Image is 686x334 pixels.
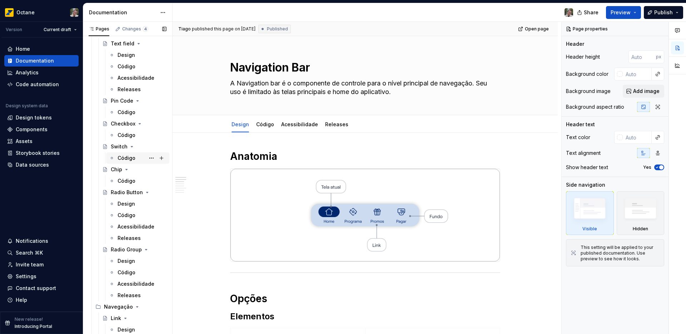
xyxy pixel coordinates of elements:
img: e8093afa-4b23-4413-bf51-00cde92dbd3f.png [5,8,14,17]
textarea: Navigation Bar [229,59,499,76]
div: Changes [122,26,148,32]
a: Código [106,61,169,72]
button: Preview [606,6,641,19]
div: Código [253,117,277,132]
img: Tiago [565,8,573,17]
div: Design [118,200,135,207]
div: Radio Button [111,189,143,196]
span: Tiago [178,26,191,32]
h1: Anatomia [230,150,500,163]
div: Home [16,45,30,53]
div: Side navigation [566,181,605,188]
div: Invite team [16,261,44,268]
div: Navegação [93,301,169,313]
a: Open page [516,24,552,34]
div: Show header text [566,164,608,171]
div: Radio Group [111,246,142,253]
div: Link [111,315,121,322]
a: Código [106,175,169,187]
div: Version [6,27,22,33]
div: Navegação [104,303,133,310]
div: Código [118,212,135,219]
div: Documentation [16,57,54,64]
button: Help [4,294,79,306]
div: Código [118,177,135,185]
a: Link [99,313,169,324]
a: Código [106,152,169,164]
div: Checkbox [111,120,135,127]
div: Background color [566,70,608,78]
a: Storybook stories [4,147,79,159]
input: Auto [623,68,652,80]
span: Share [584,9,598,16]
a: Design tokens [4,112,79,123]
textarea: A Navigation bar é o componente de controle para o nível principal de navegação. Seu uso é limita... [229,78,499,98]
div: Design tokens [16,114,52,121]
div: Design system data [6,103,48,109]
div: Design [118,51,135,59]
div: Assets [16,138,33,145]
div: Releases [118,292,141,299]
a: Invite team [4,259,79,270]
div: Código [118,109,135,116]
span: Published [267,26,288,32]
a: Design [106,49,169,61]
a: Data sources [4,159,79,171]
div: Code automation [16,81,59,88]
a: Pin Code [99,95,169,107]
div: Código [118,63,135,70]
a: Home [4,43,79,55]
a: Acessibilidade [106,278,169,290]
a: Checkbox [99,118,169,129]
a: Design [106,198,169,210]
div: Design [118,326,135,333]
input: Auto [628,50,656,63]
a: Código [106,267,169,278]
div: Background aspect ratio [566,103,624,110]
p: px [656,54,661,60]
a: Assets [4,136,79,147]
button: Contact support [4,283,79,294]
a: Releases [106,232,169,244]
div: Código [118,154,135,162]
button: Search ⌘K [4,247,79,259]
input: Auto [623,131,652,144]
div: Acessibilidade [118,223,154,230]
div: published this page on [DATE] [192,26,255,32]
img: Tiago [70,8,79,17]
div: Acessibilidade [118,280,154,288]
a: Components [4,124,79,135]
a: Settings [4,271,79,282]
div: Switch [111,143,128,150]
div: Pin Code [111,97,133,104]
a: Design [106,255,169,267]
button: Share [573,6,603,19]
div: Releases [322,117,351,132]
a: Switch [99,141,169,152]
div: Design [229,117,252,132]
div: Contact support [16,285,56,292]
div: Design [118,257,135,265]
span: Preview [611,9,631,16]
a: Analytics [4,67,79,78]
div: Settings [16,273,36,280]
div: Header [566,40,584,48]
span: Add image [633,88,660,95]
div: Components [16,126,48,133]
h2: Elementos [230,311,500,322]
button: Publish [644,6,683,19]
div: Hidden [633,226,648,232]
div: Header text [566,121,595,128]
h1: Opções [230,292,500,305]
div: Chip [111,166,122,173]
a: Code automation [4,79,79,90]
a: Código [106,210,169,221]
div: Visible [566,191,614,235]
div: Releases [118,86,141,93]
div: Pages [89,26,109,32]
button: Current draft [40,25,80,35]
a: Text field [99,38,169,49]
label: Yes [643,164,651,170]
img: c215fe41-0c49-4d0e-b3ec-a0c0029e698e.png [230,169,500,261]
div: Analytics [16,69,39,76]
